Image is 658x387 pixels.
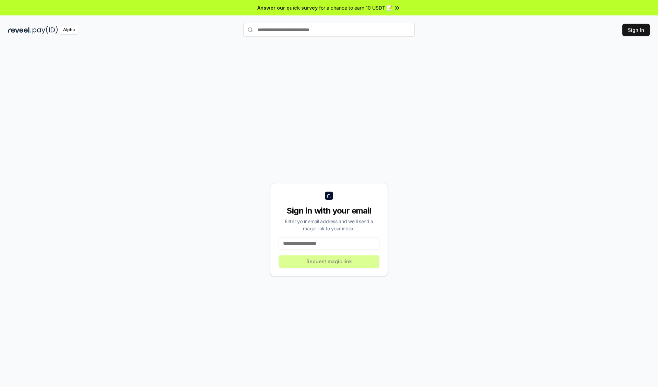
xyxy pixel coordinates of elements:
img: reveel_dark [8,26,31,34]
div: Alpha [59,26,78,34]
span: for a chance to earn 10 USDT 📝 [319,4,392,11]
img: logo_small [325,192,333,200]
div: Enter your email address and we’ll send a magic link to your inbox. [279,218,379,232]
span: Answer our quick survey [257,4,318,11]
button: Sign In [622,24,650,36]
img: pay_id [33,26,58,34]
div: Sign in with your email [279,205,379,216]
